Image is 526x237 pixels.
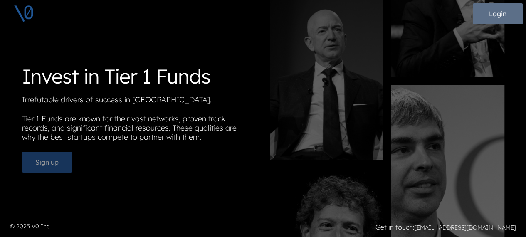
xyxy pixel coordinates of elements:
[415,224,516,231] a: [EMAIL_ADDRESS][DOMAIN_NAME]
[10,222,258,231] p: © 2025 V0 Inc.
[13,3,34,24] img: V0 logo
[22,114,257,145] p: Tier 1 Funds are known for their vast networks, proven track records, and significant financial r...
[22,95,257,108] p: Irrefutable drivers of success in [GEOGRAPHIC_DATA].
[473,3,523,24] button: Login
[22,152,72,173] button: Sign up
[375,223,415,231] strong: Get in touch:
[22,64,257,89] h1: Invest in Tier 1 Funds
